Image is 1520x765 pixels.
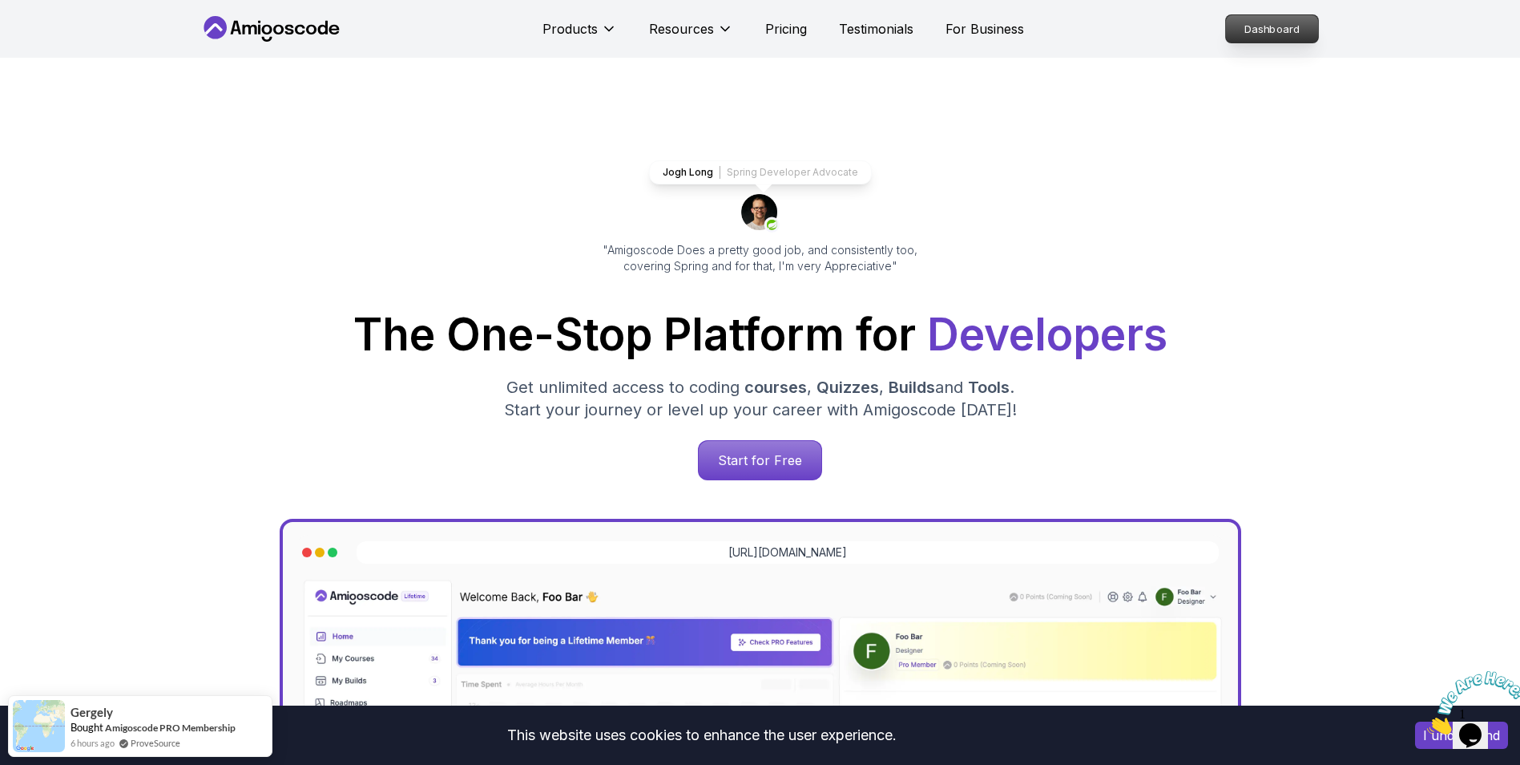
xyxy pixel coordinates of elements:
[698,440,822,480] a: Start for Free
[649,19,733,51] button: Resources
[1225,14,1319,43] a: Dashboard
[105,722,236,734] a: Amigoscode PRO Membership
[728,544,847,561] a: [URL][DOMAIN_NAME]
[1415,722,1508,749] button: Accept cookies
[542,19,617,51] button: Products
[765,19,807,38] a: Pricing
[699,441,821,480] p: Start for Free
[6,6,106,70] img: Chat attention grabber
[13,700,65,752] img: provesource social proof notification image
[71,706,113,719] span: Gergely
[542,19,598,38] p: Products
[816,378,879,397] span: Quizzes
[6,6,13,20] span: 1
[945,19,1024,38] a: For Business
[741,194,780,233] img: josh long
[71,736,115,750] span: 6 hours ago
[1226,15,1318,42] p: Dashboard
[927,308,1167,361] span: Developers
[212,313,1308,357] h1: The One-Stop Platform for
[491,376,1030,421] p: Get unlimited access to coding , , and . Start your journey or level up your career with Amigosco...
[71,721,103,734] span: Bought
[131,736,180,750] a: ProveSource
[1421,665,1520,741] iframe: chat widget
[889,378,935,397] span: Builds
[839,19,913,38] a: Testimonials
[744,378,807,397] span: courses
[663,166,713,179] p: Jogh Long
[727,166,858,179] p: Spring Developer Advocate
[968,378,1010,397] span: Tools
[581,242,940,274] p: "Amigoscode Does a pretty good job, and consistently too, covering Spring and for that, I'm very ...
[12,718,1391,753] div: This website uses cookies to enhance the user experience.
[649,19,714,38] p: Resources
